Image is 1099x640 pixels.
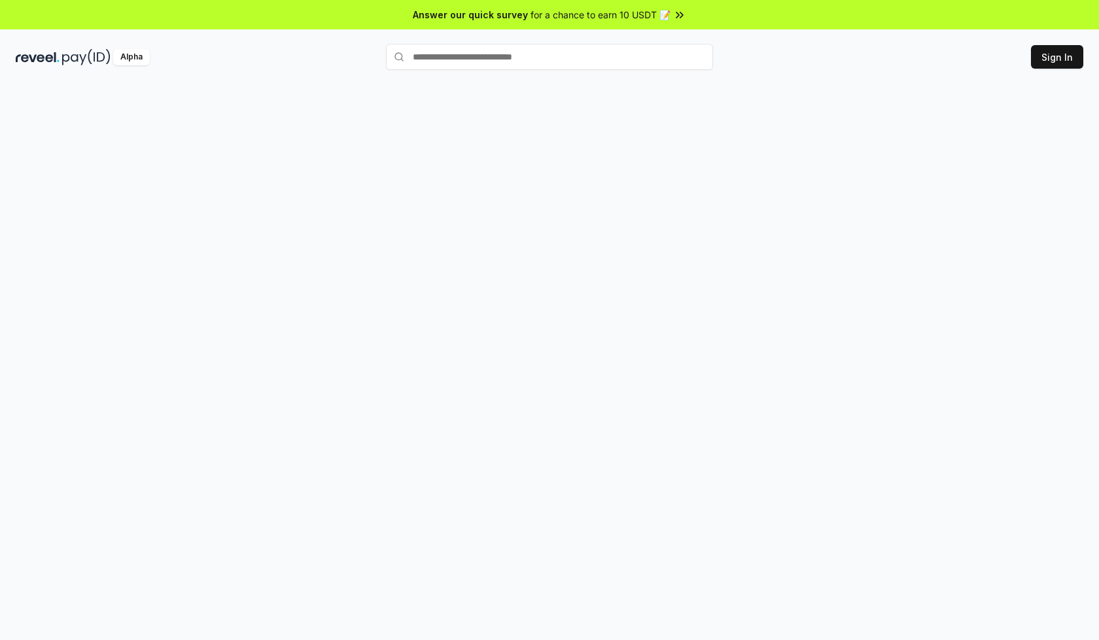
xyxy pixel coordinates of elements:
[16,49,60,65] img: reveel_dark
[1031,45,1083,69] button: Sign In
[413,8,528,22] span: Answer our quick survey
[531,8,671,22] span: for a chance to earn 10 USDT 📝
[62,49,111,65] img: pay_id
[113,49,150,65] div: Alpha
